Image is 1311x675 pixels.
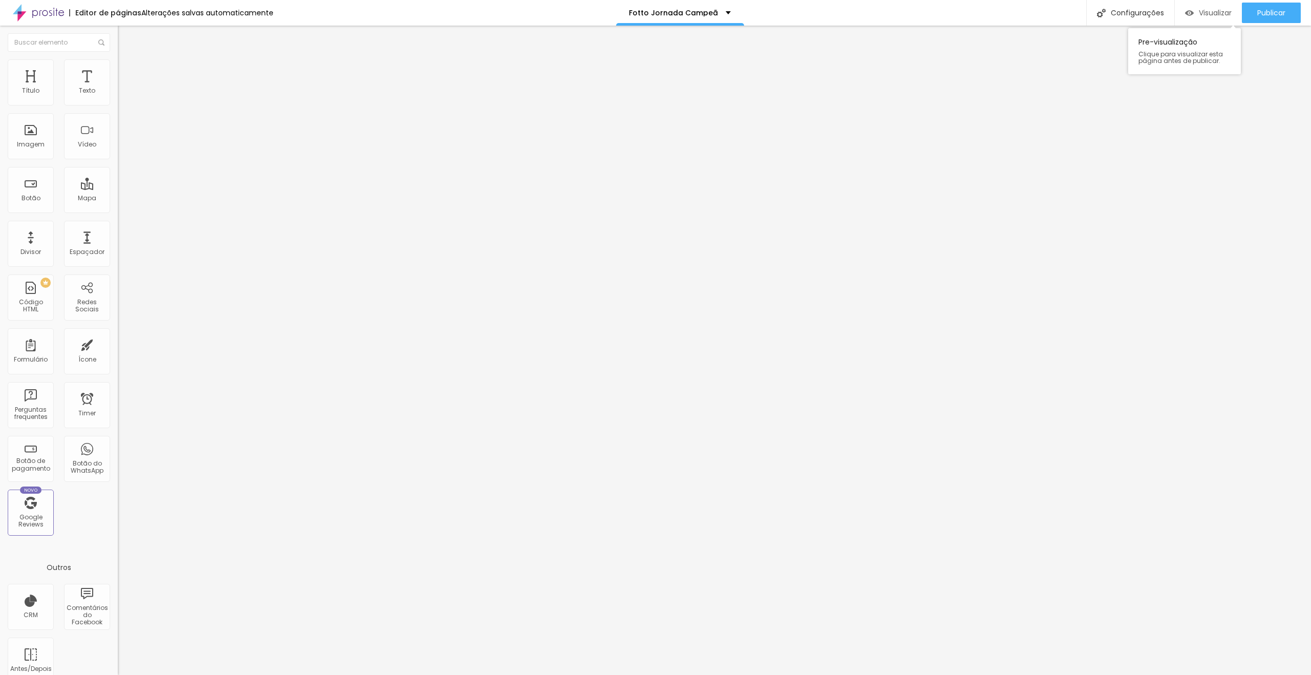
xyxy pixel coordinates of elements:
button: Publicar [1242,3,1301,23]
div: Botão de pagamento [10,457,51,472]
img: view-1.svg [1185,9,1194,17]
div: Botão [22,195,40,202]
div: Botão do WhatsApp [67,460,107,475]
img: Icone [1097,9,1106,17]
span: Clique para visualizar esta página antes de publicar. [1138,51,1231,64]
div: Timer [78,410,96,417]
div: Pre-visualização [1128,28,1241,74]
div: Vídeo [78,141,96,148]
span: Visualizar [1199,9,1232,17]
div: Editor de páginas [69,9,141,16]
div: Ícone [78,356,96,363]
button: Visualizar [1175,3,1242,23]
input: Buscar elemento [8,33,110,52]
div: Código HTML [10,299,51,313]
div: Google Reviews [10,514,51,529]
div: Alterações salvas automaticamente [141,9,273,16]
div: Novo [20,487,42,494]
div: Perguntas frequentes [10,406,51,421]
div: Comentários do Facebook [67,604,107,626]
div: Título [22,87,39,94]
div: Formulário [14,356,48,363]
p: Fotto Jornada Campeã [629,9,718,16]
div: Divisor [20,248,41,256]
span: Publicar [1257,9,1285,17]
div: Redes Sociais [67,299,107,313]
div: Texto [79,87,95,94]
iframe: Editor [118,26,1311,675]
div: Mapa [78,195,96,202]
div: CRM [24,611,38,619]
img: Icone [98,39,104,46]
div: Espaçador [70,248,104,256]
div: Antes/Depois [10,665,51,672]
div: Imagem [17,141,45,148]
